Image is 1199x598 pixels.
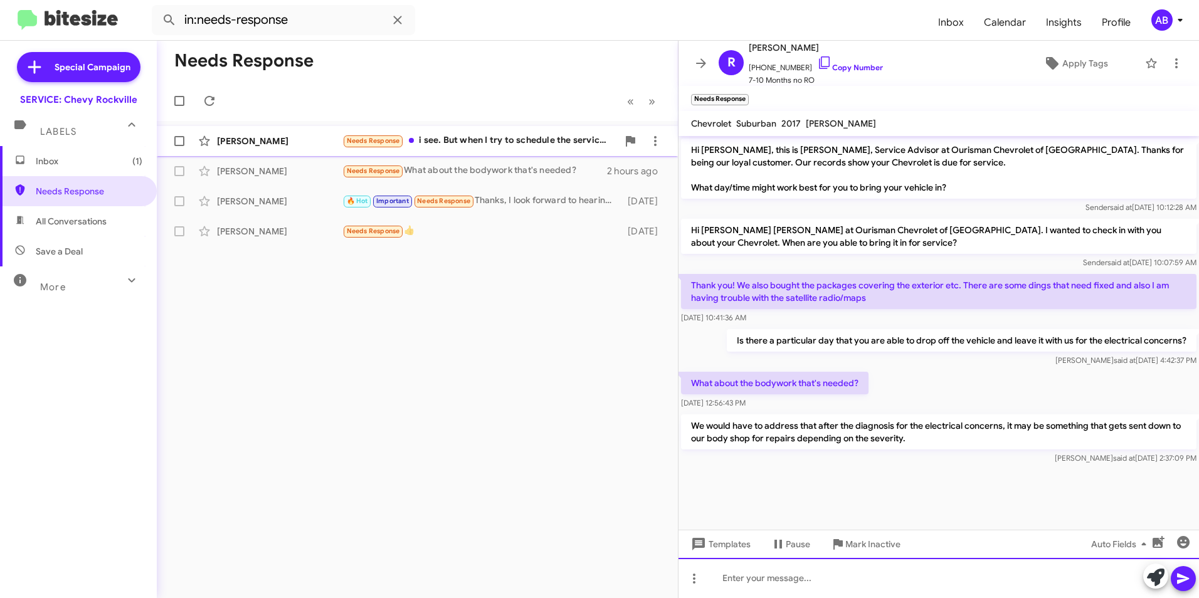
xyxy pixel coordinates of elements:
[347,167,400,175] span: Needs Response
[1107,258,1129,267] span: said at
[681,139,1196,199] p: Hi [PERSON_NAME], this is [PERSON_NAME], Service Advisor at Ourisman Chevrolet of [GEOGRAPHIC_DAT...
[1055,355,1196,365] span: [PERSON_NAME] [DATE] 4:42:37 PM
[679,533,761,555] button: Templates
[217,165,342,177] div: [PERSON_NAME]
[786,533,810,555] span: Pause
[55,61,130,73] span: Special Campaign
[342,134,618,148] div: i see. But when I try to schedule the service, it says it's 47
[681,398,746,407] span: [DATE] 12:56:43 PM
[845,533,901,555] span: Mark Inactive
[681,414,1196,449] p: We would have to address that after the diagnosis for the electrical concerns, it may be somethin...
[1092,4,1141,41] a: Profile
[347,197,368,205] span: 🔥 Hot
[1062,52,1108,75] span: Apply Tags
[691,94,749,105] small: Needs Response
[36,185,142,197] span: Needs Response
[342,224,622,238] div: 👍
[727,329,1196,352] p: Is there a particular day that you are able to drop off the vehicle and leave it with us for the ...
[1011,52,1139,75] button: Apply Tags
[749,55,883,74] span: [PHONE_NUMBER]
[1055,453,1196,463] span: [PERSON_NAME] [DATE] 2:37:09 PM
[347,227,400,235] span: Needs Response
[749,40,883,55] span: [PERSON_NAME]
[622,225,668,238] div: [DATE]
[40,281,66,293] span: More
[36,155,142,167] span: Inbox
[1151,9,1173,31] div: AB
[681,219,1196,254] p: Hi [PERSON_NAME] [PERSON_NAME] at Ourisman Chevrolet of [GEOGRAPHIC_DATA]. I wanted to check in w...
[36,245,83,258] span: Save a Deal
[152,5,415,35] input: Search
[417,197,470,205] span: Needs Response
[1110,202,1132,212] span: said at
[342,194,622,208] div: Thanks, I look forward to hearing from them.
[376,197,409,205] span: Important
[1091,533,1151,555] span: Auto Fields
[691,118,731,129] span: Chevrolet
[681,313,746,322] span: [DATE] 10:41:36 AM
[817,63,883,72] a: Copy Number
[806,118,876,129] span: [PERSON_NAME]
[689,533,751,555] span: Templates
[607,165,668,177] div: 2 hours ago
[681,274,1196,309] p: Thank you! We also bought the packages covering the exterior etc. There are some dings that need ...
[928,4,974,41] a: Inbox
[749,74,883,87] span: 7-10 Months no RO
[347,137,400,145] span: Needs Response
[1085,202,1196,212] span: Sender [DATE] 10:12:28 AM
[681,372,869,394] p: What about the bodywork that's needed?
[217,225,342,238] div: [PERSON_NAME]
[620,88,642,114] button: Previous
[1141,9,1185,31] button: AB
[727,53,736,73] span: R
[132,155,142,167] span: (1)
[342,164,607,178] div: What about the bodywork that's needed?
[641,88,663,114] button: Next
[36,215,107,228] span: All Conversations
[627,93,634,109] span: «
[736,118,776,129] span: Suburban
[1113,453,1135,463] span: said at
[17,52,140,82] a: Special Campaign
[217,135,342,147] div: [PERSON_NAME]
[1036,4,1092,41] a: Insights
[1081,533,1161,555] button: Auto Fields
[20,93,137,106] div: SERVICE: Chevy Rockville
[620,88,663,114] nav: Page navigation example
[1114,355,1136,365] span: said at
[820,533,911,555] button: Mark Inactive
[217,195,342,207] div: [PERSON_NAME]
[761,533,820,555] button: Pause
[974,4,1036,41] a: Calendar
[1083,258,1196,267] span: Sender [DATE] 10:07:59 AM
[781,118,801,129] span: 2017
[622,195,668,207] div: [DATE]
[40,126,77,137] span: Labels
[174,51,314,71] h1: Needs Response
[648,93,655,109] span: »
